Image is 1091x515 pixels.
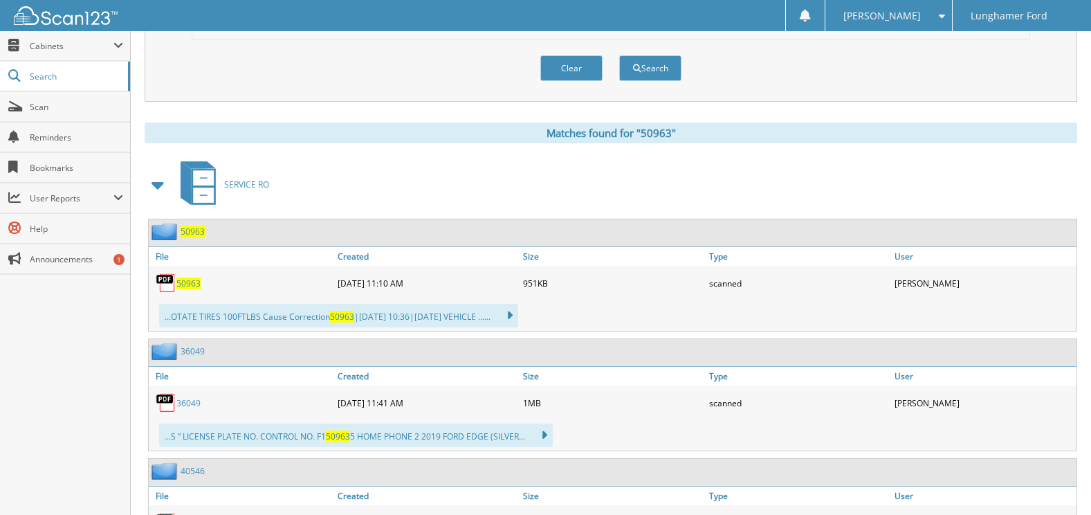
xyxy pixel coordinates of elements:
[159,424,553,447] div: ...S ” LICENSE PLATE NO. CONTROL NO. F1 5 HOME PHONE 2 2019 FORD EDGE (SILVER...
[520,269,705,297] div: 951KB
[30,192,113,204] span: User Reports
[891,269,1076,297] div: [PERSON_NAME]
[156,392,176,413] img: PDF.png
[113,254,125,265] div: 1
[706,269,891,297] div: scanned
[334,389,520,417] div: [DATE] 11:41 AM
[152,223,181,240] img: folder2.png
[156,273,176,293] img: PDF.png
[181,345,205,357] a: 36049
[706,487,891,505] a: Type
[971,12,1047,20] span: Lunghamer Ford
[14,6,118,25] img: scan123-logo-white.svg
[326,431,350,442] span: 50963
[172,157,269,212] a: SERVICE RO
[706,367,891,386] a: Type
[520,389,705,417] div: 1MB
[619,55,681,81] button: Search
[176,397,201,409] a: 36049
[520,367,705,386] a: Size
[891,247,1076,266] a: User
[30,101,123,113] span: Scan
[330,311,354,323] span: 50963
[520,487,705,505] a: Size
[30,40,113,52] span: Cabinets
[145,123,1077,143] div: Matches found for "50963"
[149,367,334,386] a: File
[176,278,201,289] a: 50963
[30,71,121,82] span: Search
[891,389,1076,417] div: [PERSON_NAME]
[334,367,520,386] a: Created
[30,223,123,235] span: Help
[706,247,891,266] a: Type
[149,247,334,266] a: File
[224,179,269,190] span: SERVICE RO
[891,367,1076,386] a: User
[706,389,891,417] div: scanned
[30,132,123,143] span: Reminders
[334,269,520,297] div: [DATE] 11:10 AM
[520,247,705,266] a: Size
[149,487,334,505] a: File
[30,162,123,174] span: Bookmarks
[181,465,205,477] a: 40546
[891,487,1076,505] a: User
[334,247,520,266] a: Created
[30,253,123,265] span: Announcements
[843,12,921,20] span: [PERSON_NAME]
[159,304,518,327] div: ...OTATE TIRES 100FTLBS Cause Correction |[DATE] 10:36|[DATE] VEHICLE ......
[152,343,181,360] img: folder2.png
[181,226,205,237] a: 50963
[334,487,520,505] a: Created
[152,462,181,480] img: folder2.png
[540,55,603,81] button: Clear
